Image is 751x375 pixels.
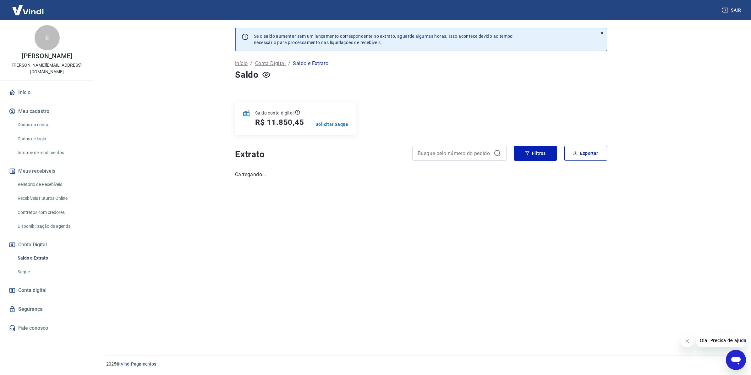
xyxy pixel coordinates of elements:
a: Contratos com credores [15,206,86,219]
p: 2025 © [106,361,736,367]
button: Exportar [564,146,607,161]
a: Início [8,86,86,99]
button: Meu cadastro [8,104,86,118]
button: Sair [721,4,743,16]
a: Informe de rendimentos [15,146,86,159]
input: Busque pelo número do pedido [418,148,491,158]
p: Saldo conta digital [255,110,294,116]
div: E [35,25,60,50]
p: Saldo e Extrato [293,60,328,67]
p: Carregando... [235,171,607,178]
a: Conta digital [8,283,86,297]
button: Meus recebíveis [8,164,86,178]
a: Fale conosco [8,321,86,335]
a: Dados de login [15,132,86,145]
button: Conta Digital [8,238,86,252]
p: [PERSON_NAME][EMAIL_ADDRESS][DOMAIN_NAME] [5,62,89,75]
a: Dados da conta [15,118,86,131]
h4: Extrato [235,148,405,161]
p: [PERSON_NAME] [22,53,72,59]
a: Vindi Pagamentos [121,361,156,367]
a: Saque [15,266,86,278]
span: Conta digital [18,286,47,295]
a: Solicitar Saque [315,121,348,127]
h4: Saldo [235,69,259,81]
button: Filtros [514,146,557,161]
a: Conta Digital [255,60,286,67]
iframe: Mensagem da empresa [696,333,746,347]
p: / [288,60,290,67]
span: Olá! Precisa de ajuda? [4,4,53,9]
iframe: Fechar mensagem [681,335,693,347]
a: Início [235,60,248,67]
iframe: Botão para abrir a janela de mensagens [726,350,746,370]
a: Relatório de Recebíveis [15,178,86,191]
img: Vindi [8,0,48,20]
a: Segurança [8,302,86,316]
p: / [250,60,252,67]
p: Se o saldo aumentar sem um lançamento correspondente no extrato, aguarde algumas horas. Isso acon... [254,33,513,46]
a: Disponibilização de agenda [15,220,86,233]
a: Recebíveis Futuros Online [15,192,86,205]
a: Saldo e Extrato [15,252,86,265]
h5: R$ 11.850,45 [255,117,304,127]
